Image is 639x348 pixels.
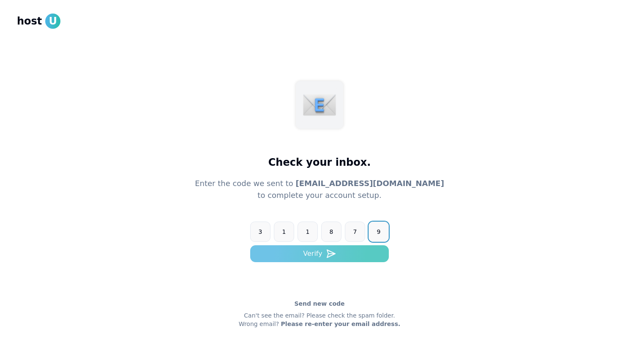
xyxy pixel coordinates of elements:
[17,14,42,28] span: host
[17,14,60,29] a: hostU
[296,179,444,188] span: [EMAIL_ADDRESS][DOMAIN_NAME]
[303,88,336,122] img: mail
[281,321,401,327] a: Please re-enter your email address.
[195,178,444,201] p: Enter the code we sent to to complete your account setup.
[239,320,401,328] p: Wrong email?
[294,299,344,308] a: Send new code
[250,245,389,262] button: Verify
[45,14,60,29] span: U
[244,311,395,320] p: Can't see the email? Please check the spam folder.
[268,156,371,169] h1: Check your inbox.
